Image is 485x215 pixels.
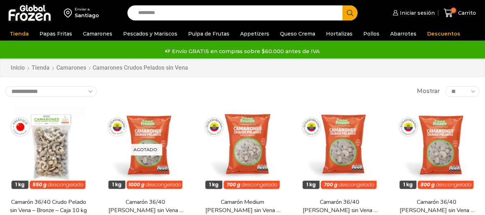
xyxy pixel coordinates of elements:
a: Camarones [56,64,87,72]
a: Iniciar sesión [391,6,435,20]
a: 0 Carrito [442,5,478,22]
select: Pedido de la tienda [5,86,97,97]
a: Inicio [10,64,25,72]
nav: Breadcrumb [10,64,188,72]
a: Pescados y Mariscos [120,27,181,41]
span: Iniciar sesión [398,9,435,17]
a: Papas Fritas [36,27,76,41]
a: Pulpa de Frutas [185,27,233,41]
a: Hortalizas [322,27,356,41]
img: address-field-icon.svg [64,7,75,19]
a: Queso Crema [276,27,319,41]
a: Camarón 36/40 [PERSON_NAME] sin Vena – Super Prime – Caja 10 kg [107,198,184,215]
a: Camarón 36/40 Crudo Pelado sin Vena – Bronze – Caja 10 kg [10,198,87,215]
a: Descuentos [424,27,464,41]
span: 0 [451,8,456,13]
span: Carrito [456,9,476,17]
span: Mostrar [417,87,440,95]
a: Tienda [6,27,32,41]
a: Appetizers [237,27,273,41]
a: Camarón 36/40 [PERSON_NAME] sin Vena – Gold – Caja 10 kg [398,198,475,215]
a: Tienda [31,64,50,72]
a: Camarones [79,27,116,41]
a: Camarón 36/40 [PERSON_NAME] sin Vena – Silver – Caja 10 kg [301,198,378,215]
p: Agotado [129,144,162,155]
a: Pollos [360,27,383,41]
div: Santiago [75,12,99,19]
h1: Camarones Crudos Pelados sin Vena [93,64,188,71]
a: Camarón Medium [PERSON_NAME] sin Vena – Silver – Caja 10 kg [204,198,281,215]
button: Search button [342,5,358,20]
div: Enviar a [75,7,99,12]
a: Abarrotes [387,27,420,41]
